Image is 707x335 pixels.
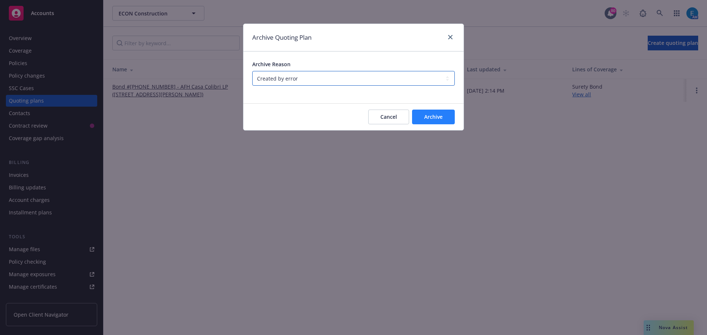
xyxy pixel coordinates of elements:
[412,110,455,124] button: Archive
[380,113,397,120] span: Cancel
[368,110,409,124] button: Cancel
[446,33,455,42] a: close
[252,33,312,42] h1: Archive Quoting Plan
[424,113,443,120] span: Archive
[252,61,291,68] span: Archive Reason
